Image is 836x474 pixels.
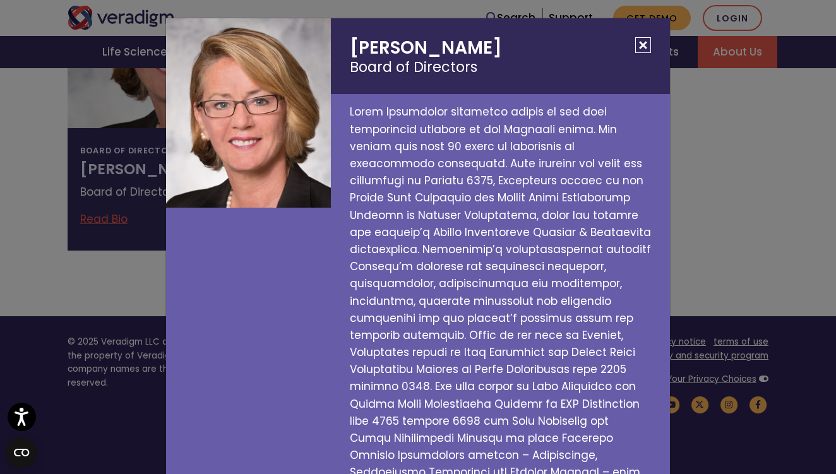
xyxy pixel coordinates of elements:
button: Open CMP widget [6,437,37,468]
small: Board of Directors [350,59,651,76]
h2: [PERSON_NAME] [331,18,670,94]
button: Close [635,37,651,53]
iframe: Drift Chat Widget [594,383,821,459]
